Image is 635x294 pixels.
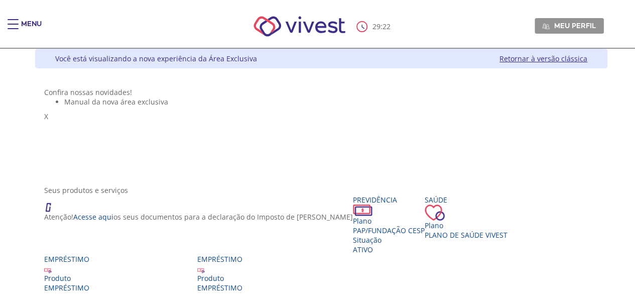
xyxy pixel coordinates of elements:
div: Plano [353,216,425,226]
div: Seus produtos e serviços [44,185,598,195]
img: Vivest [242,5,356,48]
div: EMPRÉSTIMO [197,283,253,292]
span: Manual da nova área exclusiva [64,97,168,107]
a: Retornar à versão clássica [499,54,587,63]
img: ico_emprestimo.svg [44,266,52,273]
img: ico_atencao.png [44,195,61,212]
div: Saúde [425,195,507,205]
div: : [356,21,393,32]
img: ico_coracao.png [425,205,445,221]
div: Você está visualizando a nova experiência da Área Exclusiva [55,54,257,63]
span: PAP/Fundação CESP [353,226,425,235]
span: X [44,112,48,121]
div: Empréstimo [44,254,197,264]
div: Empréstimo [197,254,253,264]
a: Saúde PlanoPlano de Saúde VIVEST [425,195,507,240]
div: Previdência [353,195,425,205]
span: Plano de Saúde VIVEST [425,230,507,240]
span: 29 [372,22,380,31]
a: Acesse aqui [73,212,113,222]
img: ico_emprestimo.svg [197,266,205,273]
div: Produto [197,273,253,283]
div: Plano [425,221,507,230]
div: Menu [21,19,42,39]
div: Produto [44,273,197,283]
img: Meu perfil [542,23,550,30]
img: ico_dinheiro.png [353,205,372,216]
section: <span lang="pt-BR" dir="ltr">Visualizador do Conteúdo da Web</span> 1 [44,87,598,175]
a: Meu perfil [535,18,604,33]
div: EMPRÉSTIMO [44,283,197,292]
p: Atenção! os seus documentos para a declaração do Imposto de [PERSON_NAME] [44,212,353,222]
a: Previdência PlanoPAP/Fundação CESP SituaçãoAtivo [353,195,425,254]
span: Meu perfil [554,21,596,30]
div: Situação [353,235,425,245]
span: Ativo [353,245,373,254]
div: Confira nossas novidades! [44,87,598,97]
span: 22 [383,22,391,31]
